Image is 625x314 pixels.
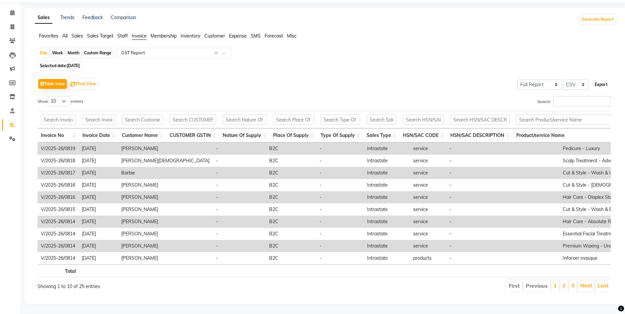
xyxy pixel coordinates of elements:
[446,228,494,240] td: -
[38,143,78,155] td: V/2025-26/0819
[213,179,266,191] td: -
[166,128,219,143] th: CUSTOMER GSTIN: activate to sort column ascending
[266,191,316,203] td: B2C
[71,33,83,39] span: Sales
[213,228,266,240] td: -
[170,115,216,125] input: Search CUSTOMER GSTIN
[410,167,446,179] td: service
[213,203,266,216] td: -
[38,216,78,228] td: V/2025-26/0814
[38,191,78,203] td: V/2025-26/0816
[111,14,136,20] a: Comparison
[447,128,513,143] th: HSN/SAC DESCRIPTION: activate to sort column ascending
[38,79,67,89] button: Table View
[410,191,446,203] td: service
[118,240,213,252] td: [PERSON_NAME]
[38,167,78,179] td: V/2025-26/0817
[364,252,410,264] td: Intrastate
[364,216,410,228] td: Intrastate
[67,63,80,68] span: [DATE]
[79,128,119,143] th: Invoice Date: activate to sort column ascending
[78,228,118,240] td: [DATE]
[78,155,118,167] td: [DATE]
[553,96,611,106] input: Search:
[598,282,609,289] a: Last
[213,252,266,264] td: -
[410,143,446,155] td: service
[364,167,410,179] td: Intrastate
[38,96,83,106] label: Show entries
[410,203,446,216] td: service
[364,191,410,203] td: Intrastate
[38,240,78,252] td: V/2025-26/0814
[38,62,81,70] span: Selected date:
[35,12,52,24] a: Sales
[266,228,316,240] td: B2C
[363,128,400,143] th: Sales Type: activate to sort column ascending
[38,128,79,143] th: Invoice No: activate to sort column ascending
[38,179,78,191] td: V/2025-26/0816
[251,33,261,39] span: SMS
[270,128,317,143] th: Place Of Supply: activate to sort column ascending
[446,252,494,264] td: -
[118,191,213,203] td: [PERSON_NAME]
[592,79,610,90] button: Export
[266,216,316,228] td: B2C
[446,191,494,203] td: -
[266,203,316,216] td: B2C
[364,155,410,167] td: Intrastate
[213,155,266,167] td: -
[403,115,444,125] input: Search HSN/SAC CODE
[38,155,78,167] td: V/2025-26/0818
[364,179,410,191] td: Intrastate
[571,282,575,289] a: 3
[446,216,494,228] td: -
[78,240,118,252] td: [DATE]
[287,33,297,39] span: Misc
[219,128,270,143] th: Nature Of Supply: activate to sort column ascending
[213,167,266,179] td: -
[118,252,213,264] td: [PERSON_NAME]
[446,203,494,216] td: -
[367,115,396,125] input: Search Sales Type
[229,33,247,39] span: Expense
[266,143,316,155] td: B2C
[118,167,213,179] td: Barbie
[410,179,446,191] td: service
[213,191,266,203] td: -
[213,216,266,228] td: -
[266,240,316,252] td: B2C
[60,14,74,20] a: Trends
[38,203,78,216] td: V/2025-26/0815
[118,155,213,167] td: [PERSON_NAME][DEMOGRAPHIC_DATA]
[410,228,446,240] td: service
[78,252,118,264] td: [DATE]
[317,128,363,143] th: Type Of Supply: activate to sort column ascending
[66,48,81,58] div: Month
[38,279,271,290] div: Showing 1 to 10 of 25 entries
[78,216,118,228] td: [DATE]
[181,33,200,39] span: Inventory
[400,128,447,143] th: HSN/SAC CODE: activate to sort column ascending
[316,143,364,155] td: -
[118,179,213,191] td: [PERSON_NAME]
[39,33,58,39] span: Favorites
[316,228,364,240] td: -
[38,252,78,264] td: V/2025-26/0814
[446,167,494,179] td: -
[151,33,177,39] span: Membership
[82,14,103,20] a: Feedback
[410,240,446,252] td: service
[446,179,494,191] td: -
[41,115,76,125] input: Search Invoice No
[69,79,98,89] button: Pivot View
[580,15,615,24] button: Generate Report
[223,115,267,125] input: Search Nature Of Supply
[78,167,118,179] td: [DATE]
[266,167,316,179] td: B2C
[266,252,316,264] td: B2C
[266,155,316,167] td: B2C
[213,143,266,155] td: -
[78,191,118,203] td: [DATE]
[410,252,446,264] td: products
